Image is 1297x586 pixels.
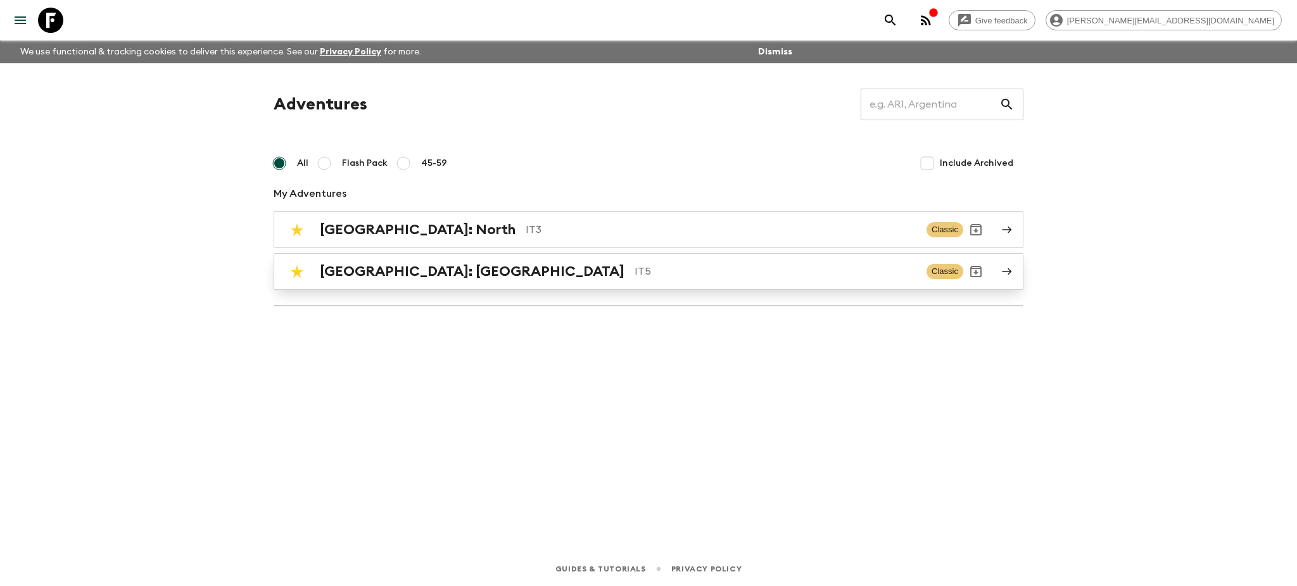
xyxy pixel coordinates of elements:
span: Flash Pack [342,157,388,170]
h1: Adventures [274,92,367,117]
span: 45-59 [421,157,447,170]
button: menu [8,8,33,33]
span: All [297,157,308,170]
a: Guides & Tutorials [555,562,646,576]
div: [PERSON_NAME][EMAIL_ADDRESS][DOMAIN_NAME] [1046,10,1282,30]
span: Classic [927,222,963,237]
button: Archive [963,217,989,242]
p: My Adventures [274,186,1023,201]
button: search adventures [878,8,903,33]
a: Privacy Policy [320,47,381,56]
a: [GEOGRAPHIC_DATA]: NorthIT3ClassicArchive [274,211,1023,248]
button: Dismiss [755,43,795,61]
p: IT3 [526,222,916,237]
a: Privacy Policy [671,562,742,576]
span: Classic [927,264,963,279]
a: [GEOGRAPHIC_DATA]: [GEOGRAPHIC_DATA]IT5ClassicArchive [274,253,1023,290]
span: Give feedback [968,16,1035,25]
button: Archive [963,259,989,284]
span: [PERSON_NAME][EMAIL_ADDRESS][DOMAIN_NAME] [1060,16,1281,25]
a: Give feedback [949,10,1035,30]
input: e.g. AR1, Argentina [861,87,999,122]
span: Include Archived [940,157,1013,170]
h2: [GEOGRAPHIC_DATA]: [GEOGRAPHIC_DATA] [320,263,624,280]
p: We use functional & tracking cookies to deliver this experience. See our for more. [15,41,426,63]
h2: [GEOGRAPHIC_DATA]: North [320,221,516,238]
p: IT5 [635,264,916,279]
